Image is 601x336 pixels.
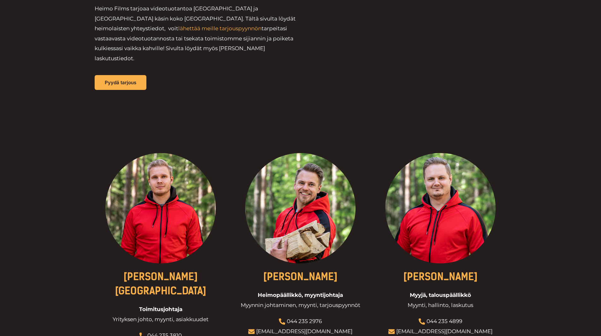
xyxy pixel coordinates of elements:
a: [EMAIL_ADDRESS][DOMAIN_NAME] [396,328,492,334]
a: Pyydä tarjous [95,75,146,90]
span: Myyjä, talouspäällikkö [410,290,471,300]
a: 044 235 2976 [287,318,322,324]
span: Myynnin johtaminen, myynti, tarjouspyynnöt [241,300,360,310]
p: Heimo Films tarjoaa videotuotantoa [GEOGRAPHIC_DATA] ja [GEOGRAPHIC_DATA] käsin koko [GEOGRAPHIC_... [95,4,301,63]
span: Heimopäällikkö, myyntijohtaja [258,290,343,300]
span: Pyydä tarjous [105,80,136,85]
a: 044 235 4899 [427,318,462,324]
span: Toimitusjohtaja [139,304,182,315]
a: [PERSON_NAME][GEOGRAPHIC_DATA] [115,271,206,297]
span: Yrityksen johto, myynti, asiakkuudet [113,315,209,325]
span: Myynti, hallinto, laskutus [408,300,473,310]
a: lähettää meille tarjouspyynnön [178,25,262,32]
a: [PERSON_NAME] [403,271,478,283]
a: [EMAIL_ADDRESS][DOMAIN_NAME] [256,328,352,334]
a: [PERSON_NAME] [263,271,338,283]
